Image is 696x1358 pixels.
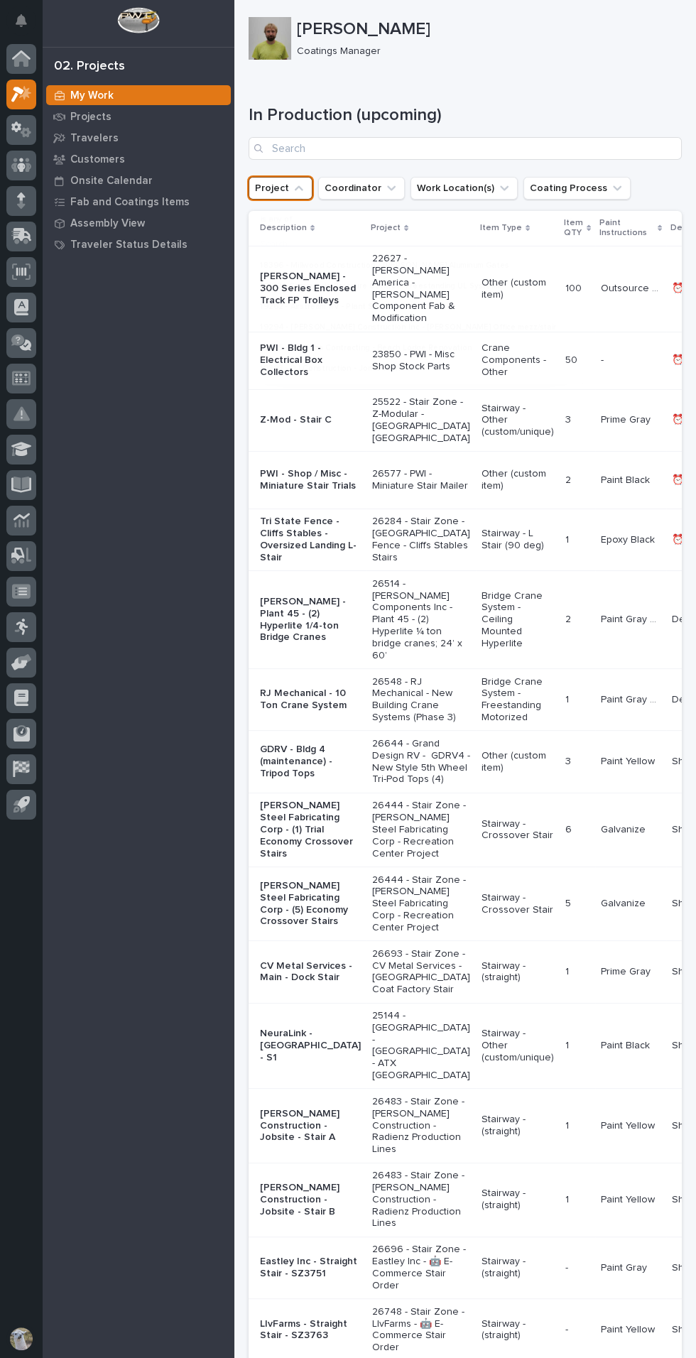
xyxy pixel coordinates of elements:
[43,148,234,170] a: Customers
[565,1037,572,1052] p: 1
[70,239,187,251] p: Traveler Status Details
[565,895,574,910] p: 5
[260,1028,361,1063] p: NeuraLink - [GEOGRAPHIC_DATA] - S1
[43,234,234,255] a: Traveler Status Details
[565,1321,571,1336] p: -
[260,1318,361,1342] p: LIvFarms - Straight Stair - SZ3763
[260,323,561,331] p: 19294 - [PERSON_NAME] Construction Inc - [PERSON_NAME] Office mezz/stair
[482,590,554,650] p: Bridge Crane System - Ceiling Mounted Hyperlite
[70,175,153,188] p: Onsite Calendar
[260,364,561,372] p: 19303 - DJ Construction - Jomar Plant 3
[43,106,234,127] a: Projects
[43,170,234,191] a: Onsite Calendar
[372,676,470,724] p: 26548 - RJ Mechanical - New Building Crane Systems (Phase 3)
[260,261,561,269] p: 18396 - Millwood Construction - [PERSON_NAME] Aluminum Gates
[117,7,159,33] img: Workspace Logo
[254,234,579,253] input: Search
[318,177,405,200] button: Coordinator
[601,472,653,487] p: Paint Black
[372,578,470,662] p: 26514 - [PERSON_NAME] Components Inc - Plant 45 - (2) Hyperlite ¼ ton bridge cranes; 24’ x 60’
[482,676,554,724] p: Bridge Crane System - Freestanding Motorized
[372,1096,470,1156] p: 26483 - Stair Zone - [PERSON_NAME] Construction - Radienz Production Lines
[18,14,36,37] div: Notifications
[482,1028,554,1063] p: Stairway - Other (custom/unique)
[260,516,361,563] p: Tri State Fence - Cliffs Stables - Oversized Landing L-Stair
[260,468,361,492] p: PWI - Shop / Misc - Miniature Stair Trials
[70,132,119,145] p: Travelers
[372,1170,470,1229] p: 26483 - Stair Zone - [PERSON_NAME] Construction - Radienz Production Lines
[482,818,554,842] p: Stairway - Crossover Stair
[372,738,470,786] p: 26644 - Grand Design RV - GDRV4 - New Style 5th Wheel Tri-Pod Tops (4)
[565,1191,572,1206] p: 1
[297,19,676,40] p: [PERSON_NAME]
[6,6,36,36] button: Notifications
[70,111,112,124] p: Projects
[297,45,670,58] p: Coatings Manager
[601,1117,658,1132] p: Paint Yellow
[565,821,575,836] p: 6
[260,688,361,712] p: RJ Mechanical - 10 Ton Crane System
[260,960,361,984] p: CV Metal Services - Main - Dock Stair
[260,303,561,310] p: 19262 - Airstream RV - Plant Setup
[482,468,554,492] p: Other (custom item)
[261,215,293,224] p: is any of
[372,468,470,492] p: 26577 - PWI - Miniature Stair Mailer
[43,85,234,106] a: My Work
[249,105,682,126] h1: In Production (upcoming)
[253,234,580,253] div: Search
[565,531,572,546] p: 1
[260,880,361,928] p: [PERSON_NAME] Steel Fabricating Corp - (5) Economy Crossover Stairs
[482,528,554,552] p: Stairway - L Stair (90 deg)
[372,1244,470,1291] p: 26696 - Stair Zone - Eastley Inc - 🤖 E-Commerce Stair Order
[249,177,312,200] button: Project
[565,472,574,487] p: 2
[372,1306,470,1354] p: 26748 - Stair Zone - LIvFarms - 🤖 E-Commerce Stair Order
[601,1037,653,1052] p: Paint Black
[565,1117,572,1132] p: 1
[482,1114,554,1138] p: Stairway - (straight)
[410,177,518,200] button: Work Location(s)
[482,750,554,774] p: Other (custom item)
[482,960,554,984] p: Stairway - (straight)
[70,89,114,102] p: My Work
[601,691,663,706] p: Paint Gray and Paint Yellow
[482,1256,554,1280] p: Stairway - (straight)
[372,948,470,996] p: 26693 - Stair Zone - CV Metal Services - [GEOGRAPHIC_DATA] Coat Factory Stair
[482,1318,554,1342] p: Stairway - (straight)
[565,753,574,768] p: 3
[601,963,653,978] p: Prime Gray
[70,153,125,166] p: Customers
[565,1259,571,1274] p: -
[482,892,554,916] p: Stairway - Crossover Stair
[70,196,190,209] p: Fab and Coatings Items
[565,691,572,706] p: 1
[601,895,648,910] p: Galvanize
[43,212,234,234] a: Assembly View
[54,59,125,75] div: 02. Projects
[260,344,561,352] p: 19295 - Michiana Contracting - Beach Lodge Renovation
[601,611,663,626] p: Paint Gray and Paint Yellow
[482,1188,554,1212] p: Stairway - (straight)
[260,800,361,859] p: [PERSON_NAME] Steel Fabricating Corp - (1) Trial Economy Crossover Stairs
[260,1256,361,1280] p: Eastley Inc - Straight Stair - SZ3751
[601,1259,650,1274] p: Paint Gray
[601,1321,658,1336] p: Paint Yellow
[565,611,574,626] p: 2
[601,753,658,768] p: Paint Yellow
[70,217,145,230] p: Assembly View
[260,596,361,643] p: [PERSON_NAME] - Plant 45 - (2) Hyperlite 1/4-ton Bridge Cranes
[6,1324,36,1354] button: users-avatar
[260,744,361,779] p: GDRV - Bldg 4 (maintenance) - Tripod Tops
[260,1108,361,1144] p: [PERSON_NAME] Construction - Jobsite - Stair A
[372,1010,470,1082] p: 25144 - [GEOGRAPHIC_DATA] - [GEOGRAPHIC_DATA] - ATX [GEOGRAPHIC_DATA]
[260,1182,361,1217] p: [PERSON_NAME] Construction - Jobsite - Stair B
[372,800,470,859] p: 26444 - Stair Zone - [PERSON_NAME] Steel Fabricating Corp - Recreation Center Project
[601,1191,658,1206] p: Paint Yellow
[260,282,561,290] p: 19192 - Commando Pressure Control - Freestanding UL Systems
[249,137,682,160] input: Search
[601,531,658,546] p: Epoxy Black
[601,821,648,836] p: Galvanize
[565,963,572,978] p: 1
[43,191,234,212] a: Fab and Coatings Items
